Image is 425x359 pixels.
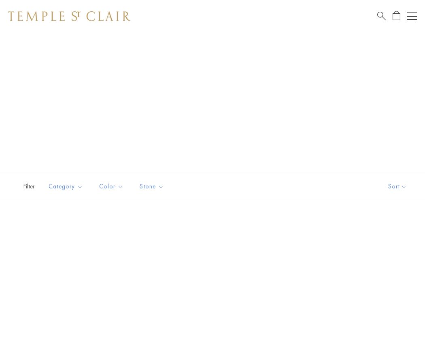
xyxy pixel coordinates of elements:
[393,11,400,21] a: Open Shopping Bag
[134,177,170,196] button: Stone
[377,11,386,21] a: Search
[93,177,130,196] button: Color
[370,174,425,199] button: Show sort by
[42,177,89,196] button: Category
[95,182,130,192] span: Color
[45,182,89,192] span: Category
[136,182,170,192] span: Stone
[8,11,130,21] img: Temple St. Clair
[407,11,417,21] button: Open navigation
